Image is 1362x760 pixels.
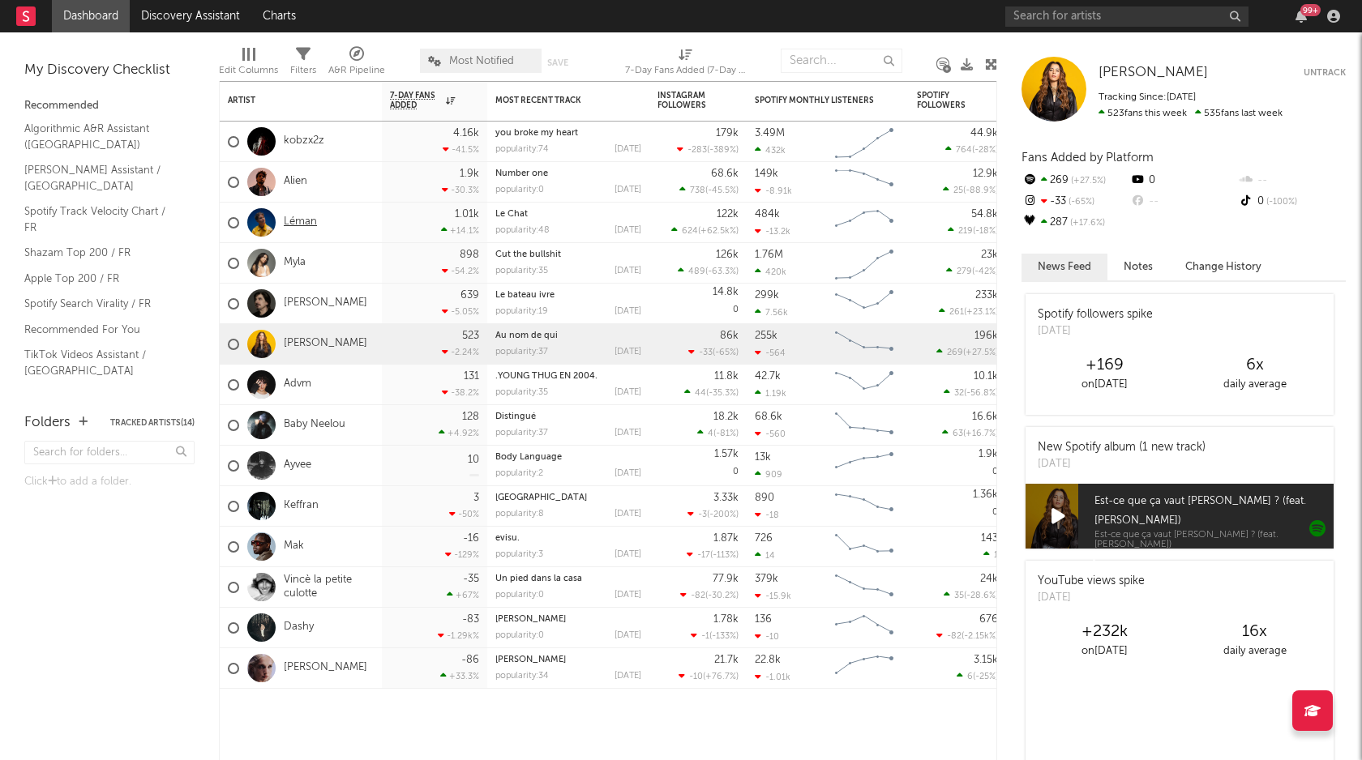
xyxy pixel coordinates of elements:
[1180,375,1330,395] div: daily average
[947,348,963,357] span: 269
[1099,92,1196,102] span: Tracking Since: [DATE]
[713,493,739,503] div: 3.33k
[219,41,278,88] div: Edit Columns
[24,161,178,194] a: [PERSON_NAME] Assistant / [GEOGRAPHIC_DATA]
[284,418,345,432] a: Baby Neelou
[755,510,779,520] div: -18
[462,614,479,625] div: -83
[943,185,998,195] div: ( )
[974,331,998,341] div: 196k
[462,331,479,341] div: 523
[1021,170,1129,191] div: 269
[709,510,736,519] span: -200 %
[1099,109,1283,118] span: 535 fans last week
[828,527,901,567] svg: Chart title
[957,267,972,276] span: 279
[688,347,739,357] div: ( )
[24,244,178,262] a: Shazam Top 200 / FR
[24,472,195,492] div: Click to add a folder.
[1099,109,1187,118] span: 523 fans this week
[547,58,568,67] button: Save
[443,144,479,155] div: -41.5 %
[755,348,786,358] div: -564
[755,96,876,105] div: Spotify Monthly Listeners
[716,128,739,139] div: 179k
[460,290,479,301] div: 639
[828,284,901,324] svg: Chart title
[1107,254,1169,280] button: Notes
[495,291,641,300] div: Le bateau ivre
[284,175,307,189] a: Alien
[438,630,479,641] div: -1.29k %
[615,631,641,640] div: [DATE]
[1099,66,1208,79] span: [PERSON_NAME]
[468,455,479,465] div: 10
[828,203,901,243] svg: Chart title
[687,146,707,155] span: -283
[1094,531,1334,549] span: Est-ce que ça vaut [PERSON_NAME] ? (feat. [PERSON_NAME])
[917,446,998,485] div: 0
[1030,375,1180,395] div: on [DATE]
[495,534,641,543] div: evisu.
[755,307,788,318] div: 7.56k
[460,250,479,260] div: 898
[687,549,739,560] div: ( )
[1169,254,1278,280] button: Change History
[445,549,479,560] div: -129 %
[24,321,178,339] a: Recommended For You
[24,203,178,236] a: Spotify Track Velocity Chart / FR
[442,306,479,317] div: -5.05 %
[495,574,582,583] a: Un pied dans la casa
[110,419,195,427] button: Tracked Artists(14)
[495,210,641,219] div: Le Chat
[755,631,779,642] div: -10
[657,91,714,110] div: Instagram Followers
[284,621,314,634] a: Dashy
[495,331,558,340] a: Au nom de qui
[1038,456,1206,472] div: [DATE]
[1021,254,1107,280] button: News Feed
[284,661,367,675] a: [PERSON_NAME]
[284,459,311,472] a: Ayvee
[671,225,739,236] div: ( )
[284,499,319,513] a: Keffran
[1066,198,1094,207] span: -65 %
[453,128,479,139] div: 4.16k
[1021,152,1154,164] span: Fans Added by Platform
[495,372,641,381] div: .YOUNG THUG EN 2004.
[682,227,698,236] span: 624
[1180,622,1330,642] div: 16 x
[708,267,736,276] span: -63.3 %
[755,655,781,665] div: 22.8k
[755,614,772,625] div: 136
[828,486,901,527] svg: Chart title
[828,446,901,486] svg: Chart title
[1304,65,1346,81] button: Untrack
[1129,170,1237,191] div: 0
[684,387,739,398] div: ( )
[495,388,548,397] div: popularity: 35
[1180,642,1330,661] div: daily average
[1264,198,1297,207] span: -100 %
[1030,356,1180,375] div: +169
[981,533,998,544] div: 143
[449,56,514,66] span: Most Notified
[495,331,641,340] div: Au nom de qui
[966,348,996,357] span: +27.5 %
[970,128,998,139] div: 44.9k
[615,510,641,519] div: [DATE]
[1180,356,1330,375] div: 6 x
[441,225,479,236] div: +14.1 %
[697,551,710,560] span: -17
[284,297,367,310] a: [PERSON_NAME]
[615,267,641,275] div: [DATE]
[328,61,385,80] div: A&R Pipeline
[495,226,550,235] div: popularity: 48
[1296,10,1307,23] button: 99+
[755,186,792,196] div: -8.91k
[956,146,972,155] span: 764
[755,469,782,480] div: 909
[973,489,998,500] div: 1.36k
[495,267,548,275] div: popularity: 35
[755,250,783,260] div: 1.76M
